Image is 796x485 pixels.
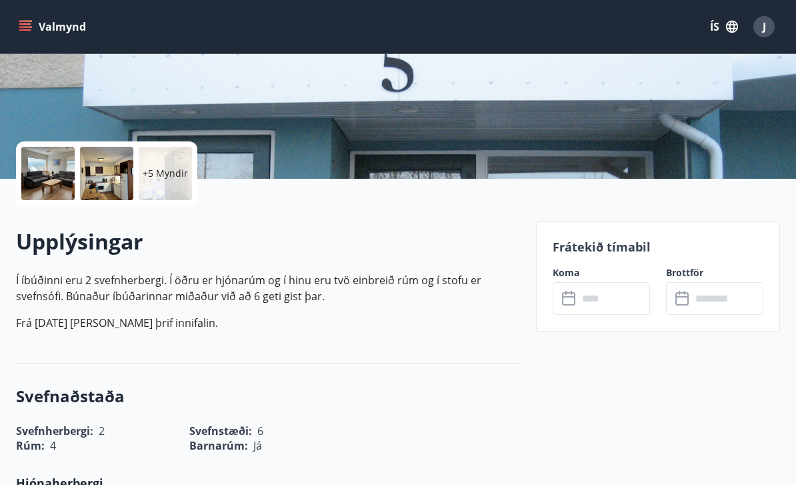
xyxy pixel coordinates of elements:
[253,438,262,453] span: Já
[50,438,56,453] span: 4
[16,385,520,408] h3: Svefnaðstaða
[16,272,520,304] p: Í íbúðinni eru 2 svefnherbergi. Í öðru er hjónarúm og í hinu eru tvö einbreið rúm og í stofu er s...
[748,11,780,43] button: J
[16,438,45,453] span: Rúm :
[666,266,763,280] label: Brottför
[16,227,520,256] h2: Upplýsingar
[16,15,91,39] button: menu
[16,315,520,331] p: Frá [DATE] [PERSON_NAME] þrif innifalin.
[703,15,745,39] button: ÍS
[189,438,248,453] span: Barnarúm :
[553,266,650,280] label: Koma
[763,19,766,34] span: J
[553,238,763,256] p: Frátekið tímabil
[143,167,188,180] p: +5 Myndir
